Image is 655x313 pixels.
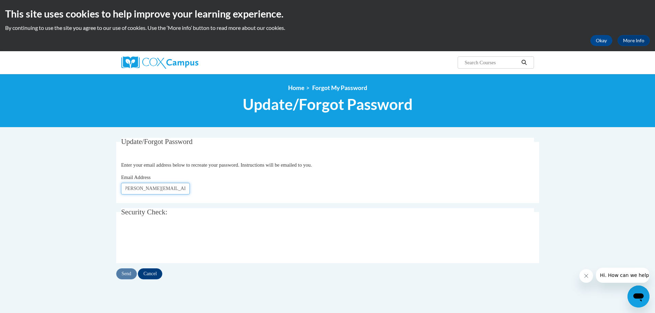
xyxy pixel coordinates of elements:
[519,58,529,67] button: Search
[5,7,650,21] h2: This site uses cookies to help improve your learning experience.
[121,228,226,255] iframe: reCAPTCHA
[627,286,649,308] iframe: Button to launch messaging window
[121,183,190,194] input: Email
[121,56,252,69] a: Cox Campus
[138,268,162,279] input: Cancel
[579,269,593,283] iframe: Close message
[121,162,312,168] span: Enter your email address below to recreate your password. Instructions will be emailed to you.
[288,84,304,91] a: Home
[121,208,167,216] span: Security Check:
[243,95,413,113] span: Update/Forgot Password
[121,137,193,146] span: Update/Forgot Password
[596,268,649,283] iframe: Message from company
[590,35,612,46] button: Okay
[121,175,151,180] span: Email Address
[121,56,198,69] img: Cox Campus
[312,84,367,91] span: Forgot My Password
[618,35,650,46] a: More Info
[5,24,650,32] p: By continuing to use the site you agree to our use of cookies. Use the ‘More info’ button to read...
[4,5,56,10] span: Hi. How can we help?
[464,58,519,67] input: Search Courses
